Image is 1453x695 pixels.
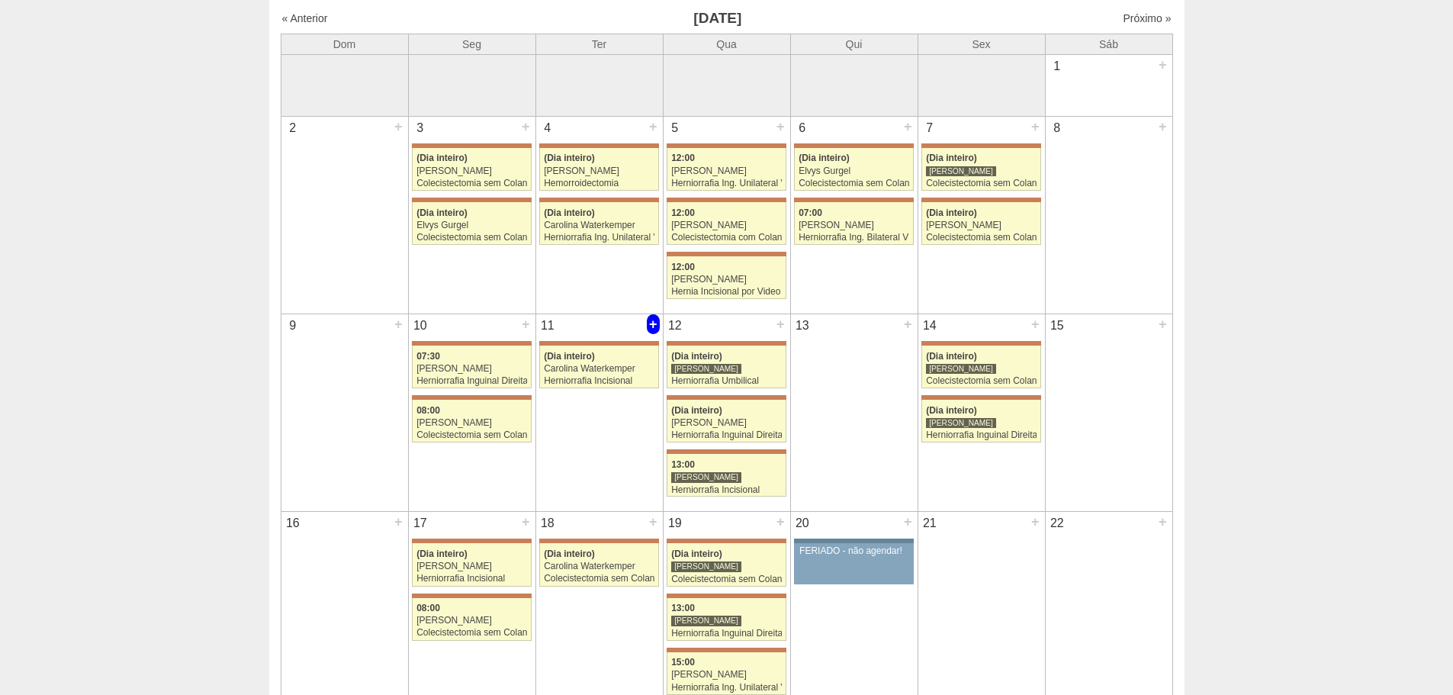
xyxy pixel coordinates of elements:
[539,202,658,245] a: (Dia inteiro) Carolina Waterkemper Herniorrafia Ing. Unilateral VL
[671,233,782,243] div: Colecistectomia com Colangiografia VL
[926,220,1037,230] div: [PERSON_NAME]
[416,376,527,386] div: Herniorrafia Inguinal Direita
[774,512,787,532] div: +
[671,166,782,176] div: [PERSON_NAME]
[412,539,531,543] div: Key: Maria Braido
[791,117,815,140] div: 6
[663,34,790,54] th: Qua
[799,220,909,230] div: [PERSON_NAME]
[671,615,741,626] div: [PERSON_NAME]
[412,341,531,346] div: Key: Maria Braido
[1156,314,1169,334] div: +
[791,314,815,337] div: 13
[281,117,305,140] div: 2
[926,363,996,375] div: [PERSON_NAME]
[926,417,996,429] div: [PERSON_NAME]
[671,459,695,470] span: 13:00
[544,561,654,571] div: Carolina Waterkemper
[1045,34,1172,54] th: Sáb
[667,143,786,148] div: Key: Maria Braido
[536,512,560,535] div: 18
[664,117,687,140] div: 5
[539,148,658,191] a: (Dia inteiro) [PERSON_NAME] Hemorroidectomia
[1046,314,1069,337] div: 15
[671,418,782,428] div: [PERSON_NAME]
[926,233,1037,243] div: Colecistectomia sem Colangiografia VL
[921,395,1040,400] div: Key: Maria Braido
[539,341,658,346] div: Key: Maria Braido
[1156,512,1169,532] div: +
[647,314,660,334] div: +
[544,166,654,176] div: [PERSON_NAME]
[495,8,940,30] h3: [DATE]
[416,351,440,362] span: 07:30
[667,346,786,388] a: (Dia inteiro) [PERSON_NAME] Herniorrafia Umbilical
[918,117,942,140] div: 7
[671,549,722,559] span: (Dia inteiro)
[667,400,786,442] a: (Dia inteiro) [PERSON_NAME] Herniorrafia Inguinal Direita
[671,670,782,680] div: [PERSON_NAME]
[921,341,1040,346] div: Key: Maria Braido
[926,351,977,362] span: (Dia inteiro)
[671,376,782,386] div: Herniorrafia Umbilical
[671,405,722,416] span: (Dia inteiro)
[926,179,1037,188] div: Colecistectomia sem Colangiografia
[671,363,741,375] div: [PERSON_NAME]
[535,34,663,54] th: Ter
[671,561,741,572] div: [PERSON_NAME]
[926,153,977,163] span: (Dia inteiro)
[667,256,786,299] a: 12:00 [PERSON_NAME] Hernia Incisional por Video
[536,314,560,337] div: 11
[416,208,468,218] span: (Dia inteiro)
[416,179,527,188] div: Colecistectomia sem Colangiografia
[667,594,786,598] div: Key: Maria Braido
[671,351,722,362] span: (Dia inteiro)
[416,220,527,230] div: Elvys Gurgel
[671,683,782,693] div: Herniorrafia Ing. Unilateral VL
[412,395,531,400] div: Key: Maria Braido
[790,34,918,54] th: Qui
[539,539,658,543] div: Key: Maria Braido
[667,539,786,543] div: Key: Maria Braido
[412,143,531,148] div: Key: Maria Braido
[281,34,408,54] th: Dom
[921,198,1040,202] div: Key: Maria Braido
[544,574,654,584] div: Colecistectomia sem Colangiografia VL
[544,179,654,188] div: Hemorroidectomia
[416,430,527,440] div: Colecistectomia sem Colangiografia
[416,364,527,374] div: [PERSON_NAME]
[412,400,531,442] a: 08:00 [PERSON_NAME] Colecistectomia sem Colangiografia
[664,512,687,535] div: 19
[794,198,913,202] div: Key: Maria Braido
[667,395,786,400] div: Key: Maria Braido
[1046,512,1069,535] div: 22
[664,314,687,337] div: 12
[667,652,786,695] a: 15:00 [PERSON_NAME] Herniorrafia Ing. Unilateral VL
[1046,55,1069,78] div: 1
[799,179,909,188] div: Colecistectomia sem Colangiografia VL
[416,418,527,428] div: [PERSON_NAME]
[671,485,782,495] div: Herniorrafia Incisional
[794,543,913,584] a: FERIADO - não agendar!
[544,208,595,218] span: (Dia inteiro)
[544,376,654,386] div: Herniorrafia Incisional
[416,153,468,163] span: (Dia inteiro)
[539,198,658,202] div: Key: Maria Braido
[671,603,695,613] span: 13:00
[667,198,786,202] div: Key: Maria Braido
[536,117,560,140] div: 4
[671,275,782,285] div: [PERSON_NAME]
[926,376,1037,386] div: Colecistectomia sem Colangiografia
[671,220,782,230] div: [PERSON_NAME]
[409,314,432,337] div: 10
[799,233,909,243] div: Herniorrafia Ing. Bilateral VL
[671,208,695,218] span: 12:00
[1029,117,1042,137] div: +
[409,512,432,535] div: 17
[926,405,977,416] span: (Dia inteiro)
[392,117,405,137] div: +
[902,117,915,137] div: +
[544,233,654,243] div: Herniorrafia Ing. Unilateral VL
[416,549,468,559] span: (Dia inteiro)
[412,198,531,202] div: Key: Maria Braido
